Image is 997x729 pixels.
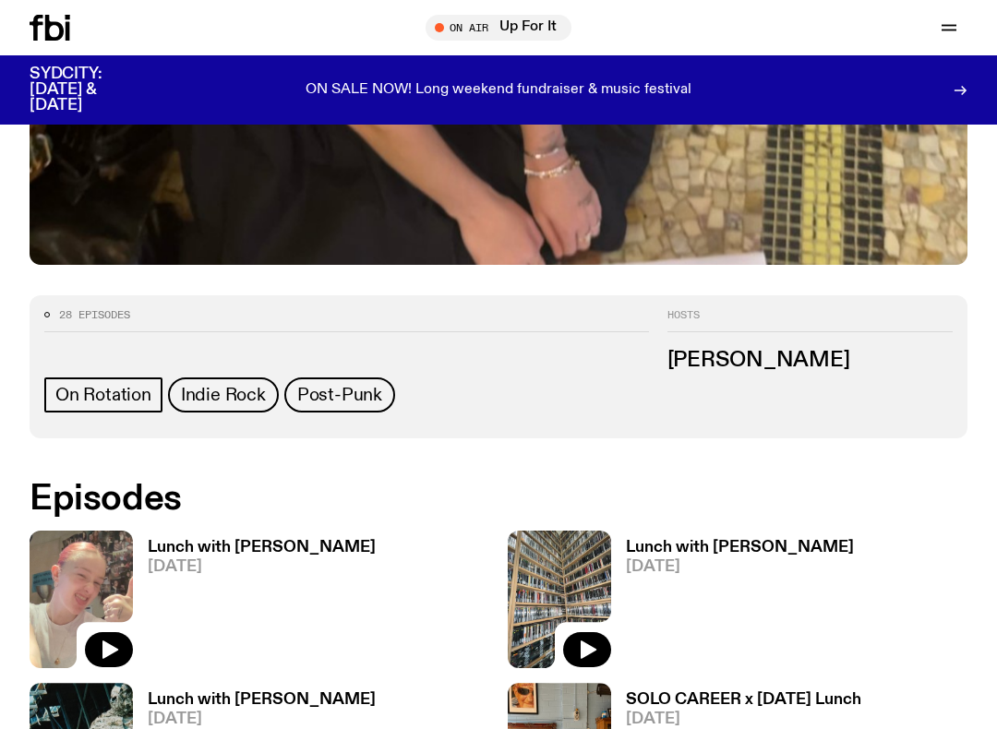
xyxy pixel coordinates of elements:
h3: SOLO CAREER x [DATE] Lunch [626,692,861,708]
p: ON SALE NOW! Long weekend fundraiser & music festival [306,82,691,99]
img: A corner shot of the fbi music library [508,531,611,668]
h3: Lunch with [PERSON_NAME] [148,540,376,556]
a: Indie Rock [168,377,279,412]
button: On AirUp For It [426,15,571,41]
h3: Lunch with [PERSON_NAME] [148,692,376,708]
h3: SYDCITY: [DATE] & [DATE] [30,66,148,114]
a: On Rotation [44,377,162,412]
span: [DATE] [148,559,376,575]
h2: Episodes [30,483,649,516]
h3: Lunch with [PERSON_NAME] [626,540,854,556]
a: Lunch with [PERSON_NAME][DATE] [133,540,376,668]
a: Post-Punk [284,377,395,412]
span: 28 episodes [59,310,130,320]
span: On Rotation [55,385,151,405]
a: Lunch with [PERSON_NAME][DATE] [611,540,854,668]
h3: [PERSON_NAME] [667,351,953,371]
h2: Hosts [667,310,953,332]
span: Post-Punk [297,385,382,405]
span: Indie Rock [181,385,266,405]
span: [DATE] [626,559,854,575]
span: [DATE] [626,711,861,727]
span: [DATE] [148,711,376,727]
